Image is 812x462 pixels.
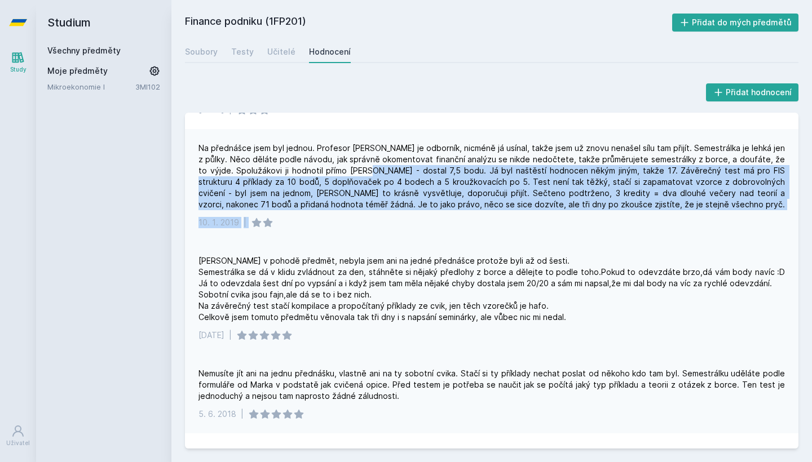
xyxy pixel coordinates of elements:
div: Hodnocení [309,46,351,57]
div: Na přednášce jsem byl jednou. Profesor [PERSON_NAME] je odborník, nicméně já usínal, takže jsem u... [198,143,785,210]
div: 10. 1. 2019 [198,217,239,228]
div: Nemusíte jít ani na jednu přednášku, vlastně ani na ty sobotní cvika. Stačí si ty příklady nechat... [198,368,785,402]
div: Soubory [185,46,218,57]
div: [DATE] [198,330,224,341]
div: 5. 6. 2018 [198,408,236,420]
div: Testy [231,46,254,57]
a: Study [2,45,34,79]
a: 3MI102 [135,82,160,91]
button: Přidat do mých předmětů [672,14,799,32]
a: Uživatel [2,419,34,453]
a: Soubory [185,41,218,63]
button: Přidat hodnocení [706,83,799,101]
a: Hodnocení [309,41,351,63]
a: Všechny předměty [47,46,121,55]
div: Učitelé [267,46,295,57]
div: Study [10,65,27,74]
a: Testy [231,41,254,63]
div: | [244,217,246,228]
a: Učitelé [267,41,295,63]
span: Moje předměty [47,65,108,77]
div: | [229,330,232,341]
div: [PERSON_NAME] v pohodě předmět, nebyla jsem ani na jedné přednášce protože byli až od šesti. Seme... [198,255,785,323]
h2: Finance podniku (1FP201) [185,14,672,32]
div: Uživatel [6,439,30,447]
div: | [241,408,244,420]
a: Mikroekonomie I [47,81,135,92]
